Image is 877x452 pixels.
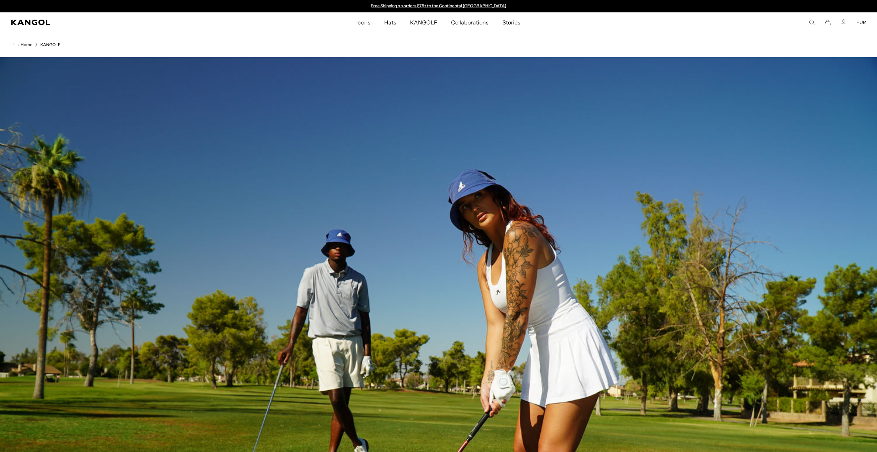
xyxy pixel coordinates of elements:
[384,12,396,32] span: Hats
[368,3,510,9] div: 1 of 2
[451,12,489,32] span: Collaborations
[825,19,831,25] button: Cart
[856,19,866,25] button: EUR
[356,12,370,32] span: Icons
[809,19,815,25] summary: Search here
[13,42,32,48] a: Home
[377,12,403,32] a: Hats
[410,12,437,32] span: KANGOLF
[502,12,520,32] span: Stories
[368,3,510,9] div: Announcement
[19,42,32,47] span: Home
[403,12,444,32] a: KANGOLF
[40,42,60,47] a: KANGOLF
[368,3,510,9] slideshow-component: Announcement bar
[349,12,377,32] a: Icons
[32,41,38,49] li: /
[496,12,527,32] a: Stories
[444,12,496,32] a: Collaborations
[11,20,237,25] a: Kangol
[840,19,847,25] a: Account
[371,3,506,8] a: Free Shipping on orders $79+ to the Continental [GEOGRAPHIC_DATA]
